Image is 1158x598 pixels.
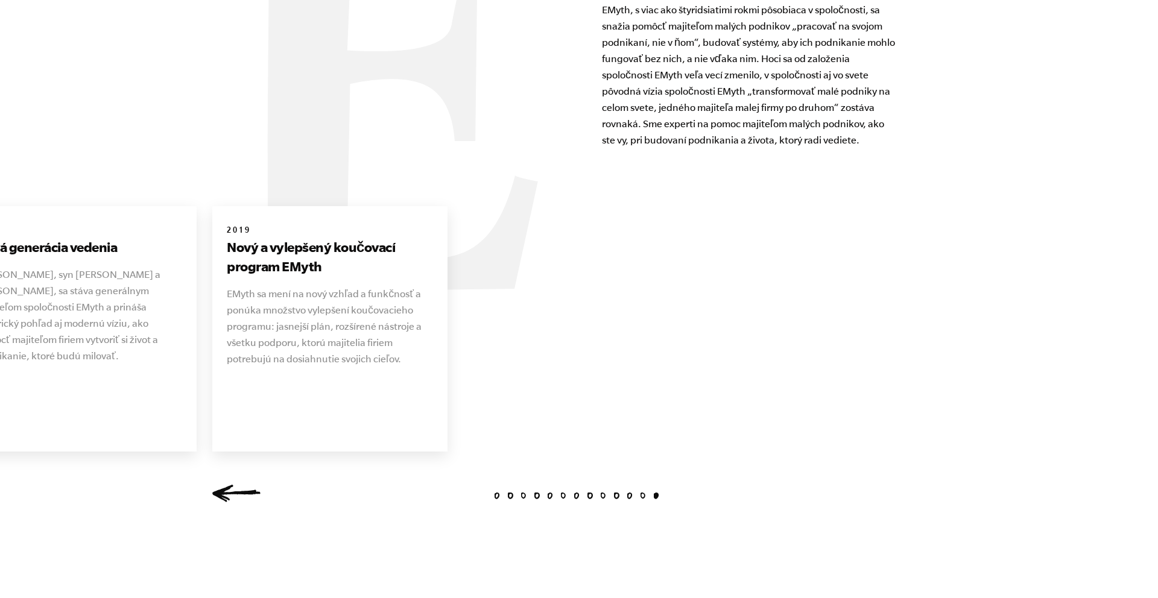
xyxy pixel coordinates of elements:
font: 2019 [227,227,251,236]
div: Widget četu [1098,540,1158,598]
font: EMyth sa mení na nový vzhľad a funkčnosť a ponúka množstvo vylepšení koučovacieho programu: jasne... [227,288,422,364]
iframe: Chat Widget [1098,540,1158,598]
font: Nový a vylepšený koučovací program EMyth [227,239,395,274]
